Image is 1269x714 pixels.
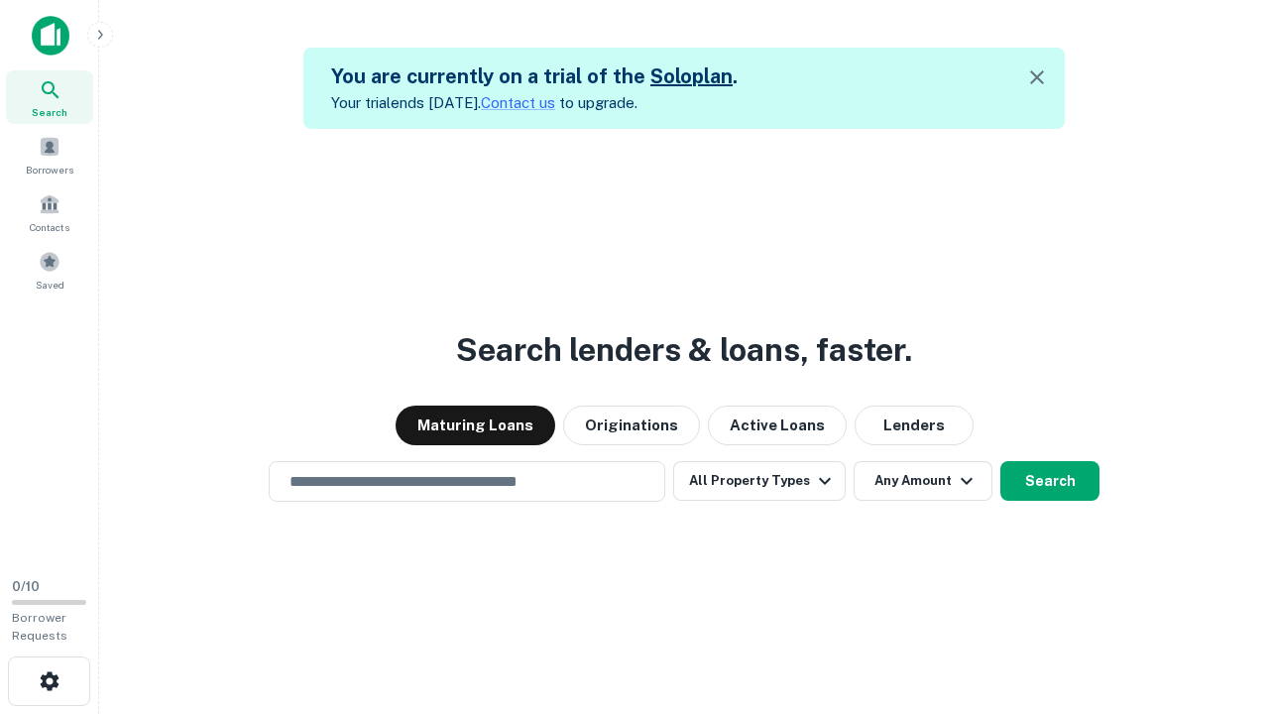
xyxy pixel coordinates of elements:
[855,406,974,445] button: Lenders
[12,611,67,643] span: Borrower Requests
[331,61,738,91] h5: You are currently on a trial of the .
[30,219,69,235] span: Contacts
[396,406,555,445] button: Maturing Loans
[854,461,992,501] button: Any Amount
[36,277,64,293] span: Saved
[6,128,93,181] a: Borrowers
[1000,461,1099,501] button: Search
[6,185,93,239] a: Contacts
[650,64,733,88] a: Soloplan
[32,16,69,56] img: capitalize-icon.png
[6,243,93,297] a: Saved
[673,461,846,501] button: All Property Types
[6,70,93,124] a: Search
[456,326,912,374] h3: Search lenders & loans, faster.
[12,579,40,594] span: 0 / 10
[481,94,555,111] a: Contact us
[26,162,73,178] span: Borrowers
[708,406,847,445] button: Active Loans
[1170,492,1269,587] iframe: Chat Widget
[32,104,67,120] span: Search
[331,91,738,115] p: Your trial ends [DATE]. to upgrade.
[563,406,700,445] button: Originations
